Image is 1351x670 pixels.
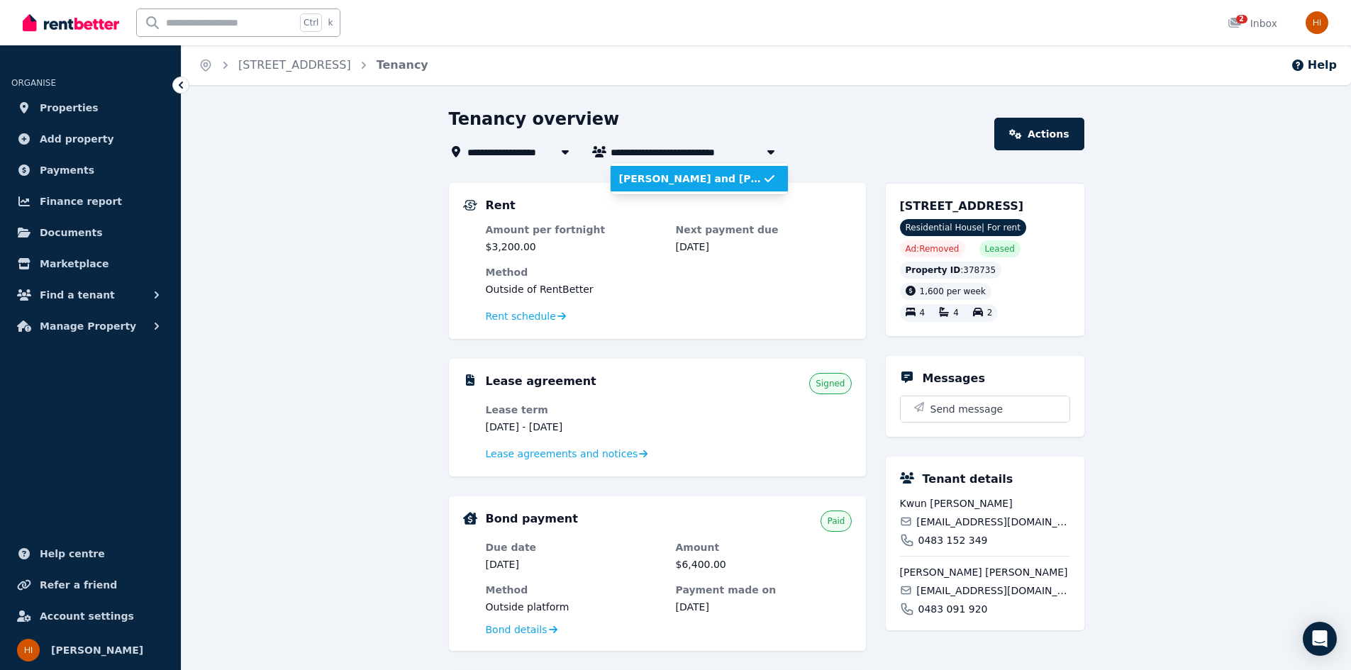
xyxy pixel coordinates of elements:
h1: Tenancy overview [449,108,620,130]
dt: Due date [486,540,662,554]
a: [STREET_ADDRESS] [238,58,351,72]
span: ORGANISE [11,78,56,88]
dt: Method [486,265,852,279]
span: Ctrl [300,13,322,32]
button: Find a tenant [11,281,169,309]
a: Marketplace [11,250,169,278]
nav: Breadcrumb [182,45,445,85]
h5: Rent [486,197,516,214]
dd: [DATE] [486,557,662,571]
span: Refer a friend [40,576,117,593]
a: Tenancy [377,58,428,72]
dd: $6,400.00 [676,557,852,571]
span: Paid [827,515,845,527]
span: Property ID [906,264,961,276]
dd: [DATE] [676,240,852,254]
a: Add property [11,125,169,153]
span: Signed [816,378,845,389]
a: Bond details [486,622,557,637]
span: Marketplace [40,255,109,272]
span: Rent schedule [486,309,556,323]
a: Refer a friend [11,571,169,599]
span: 0483 152 349 [918,533,988,547]
span: Residential House | For rent [900,219,1026,236]
span: 2 [987,308,993,318]
a: Finance report [11,187,169,216]
span: [EMAIL_ADDRESS][DOMAIN_NAME] [916,515,1069,529]
img: Bond Details [463,512,477,525]
dt: Next payment due [676,223,852,237]
h5: Bond payment [486,510,578,527]
dd: Outside platform [486,600,662,614]
div: Inbox [1228,16,1277,30]
a: Lease agreements and notices [486,447,648,461]
dd: [DATE] [676,600,852,614]
button: Send message [901,396,1069,422]
h5: Tenant details [923,471,1013,488]
span: Finance report [40,193,122,210]
button: Help [1291,57,1337,74]
span: Kwun [PERSON_NAME] [900,496,1070,510]
span: 4 [920,308,925,318]
dt: Lease term [486,403,662,417]
span: Manage Property [40,318,136,335]
span: Leased [985,243,1015,255]
a: Help centre [11,540,169,568]
a: Rent schedule [486,309,567,323]
span: Payments [40,162,94,179]
span: Send message [930,402,1003,416]
span: 4 [953,308,959,318]
span: Account settings [40,608,134,625]
img: Hasan Imtiaz Ahamed [17,639,40,661]
span: Documents [40,224,103,241]
dd: $3,200.00 [486,240,662,254]
span: [PERSON_NAME] [51,642,143,659]
a: Actions [994,118,1084,150]
a: Documents [11,218,169,247]
img: RentBetter [23,12,119,33]
a: Properties [11,94,169,122]
dd: [DATE] - [DATE] [486,420,662,434]
dt: Payment made on [676,583,852,597]
dt: Amount per fortnight [486,223,662,237]
span: Help centre [40,545,105,562]
button: Manage Property [11,312,169,340]
span: Properties [40,99,99,116]
dd: Outside of RentBetter [486,282,852,296]
div: Open Intercom Messenger [1303,622,1337,656]
span: 1,600 per week [920,286,986,296]
span: Add property [40,130,114,147]
span: [PERSON_NAME] and [PERSON_NAME] [PERSON_NAME] [619,172,762,186]
h5: Lease agreement [486,373,596,390]
dt: Method [486,583,662,597]
span: 0483 091 920 [918,602,988,616]
span: k [328,17,333,28]
div: : 378735 [900,262,1002,279]
img: Hasan Imtiaz Ahamed [1306,11,1328,34]
dt: Amount [676,540,852,554]
span: [STREET_ADDRESS] [900,199,1024,213]
a: Payments [11,156,169,184]
img: Rental Payments [463,200,477,211]
h5: Messages [923,370,985,387]
span: Ad: Removed [906,243,960,255]
a: Account settings [11,602,169,630]
span: Find a tenant [40,286,115,303]
span: Lease agreements and notices [486,447,638,461]
span: [EMAIL_ADDRESS][DOMAIN_NAME] [916,584,1069,598]
span: [PERSON_NAME] [PERSON_NAME] [900,565,1070,579]
span: Bond details [486,622,547,637]
span: 2 [1236,15,1247,23]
